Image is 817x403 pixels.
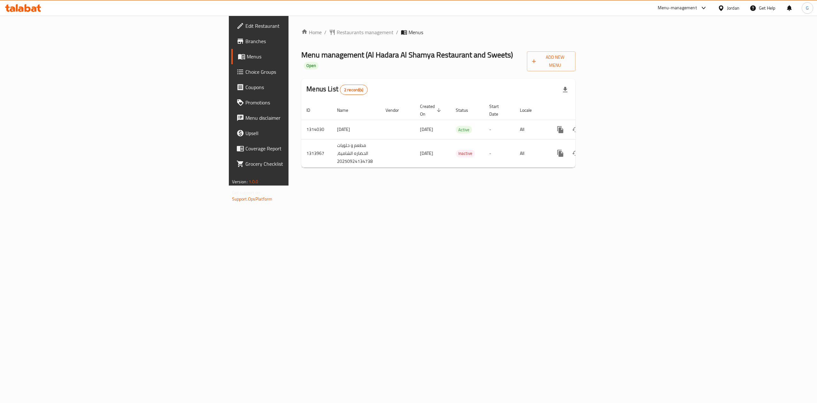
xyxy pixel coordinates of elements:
[231,64,365,80] a: Choice Groups
[558,82,573,97] div: Export file
[231,156,365,171] a: Grocery Checklist
[301,101,619,168] table: enhanced table
[301,28,575,36] nav: breadcrumb
[527,51,576,71] button: Add New Menu
[231,18,365,34] a: Edit Restaurant
[553,146,568,161] button: more
[515,139,548,167] td: All
[232,178,248,186] span: Version:
[231,80,365,95] a: Coupons
[245,37,360,45] span: Branches
[249,178,259,186] span: 1.0.0
[520,106,540,114] span: Locale
[245,68,360,76] span: Choice Groups
[245,160,360,168] span: Grocery Checklist
[489,103,507,118] span: Start Date
[247,53,360,60] span: Menus
[245,83,360,91] span: Coupons
[553,122,568,137] button: more
[245,129,360,137] span: Upsell
[232,195,273,203] a: Support.OpsPlatform
[484,139,515,167] td: -
[306,106,319,114] span: ID
[420,149,433,157] span: [DATE]
[548,101,619,120] th: Actions
[396,28,398,36] li: /
[231,110,365,125] a: Menu disclaimer
[245,145,360,152] span: Coverage Report
[456,106,476,114] span: Status
[231,49,365,64] a: Menus
[245,99,360,106] span: Promotions
[231,34,365,49] a: Branches
[231,125,365,141] a: Upsell
[231,141,365,156] a: Coverage Report
[232,188,261,197] span: Get support on:
[420,125,433,133] span: [DATE]
[568,146,583,161] button: Change Status
[515,120,548,139] td: All
[727,4,739,11] div: Jordan
[245,22,360,30] span: Edit Restaurant
[568,122,583,137] button: Change Status
[337,28,394,36] span: Restaurants management
[456,150,475,157] span: Inactive
[340,85,368,95] div: Total records count
[532,53,571,69] span: Add New Menu
[340,87,367,93] span: 2 record(s)
[337,106,356,114] span: Name
[301,48,513,62] span: Menu management ( Al Hadara Al Shamya Restaurant and Sweets )
[306,84,367,95] h2: Menus List
[658,4,697,12] div: Menu-management
[420,103,443,118] span: Created On
[806,4,809,11] span: G
[231,95,365,110] a: Promotions
[408,28,423,36] span: Menus
[386,106,407,114] span: Vendor
[245,114,360,122] span: Menu disclaimer
[456,126,472,133] span: Active
[484,120,515,139] td: -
